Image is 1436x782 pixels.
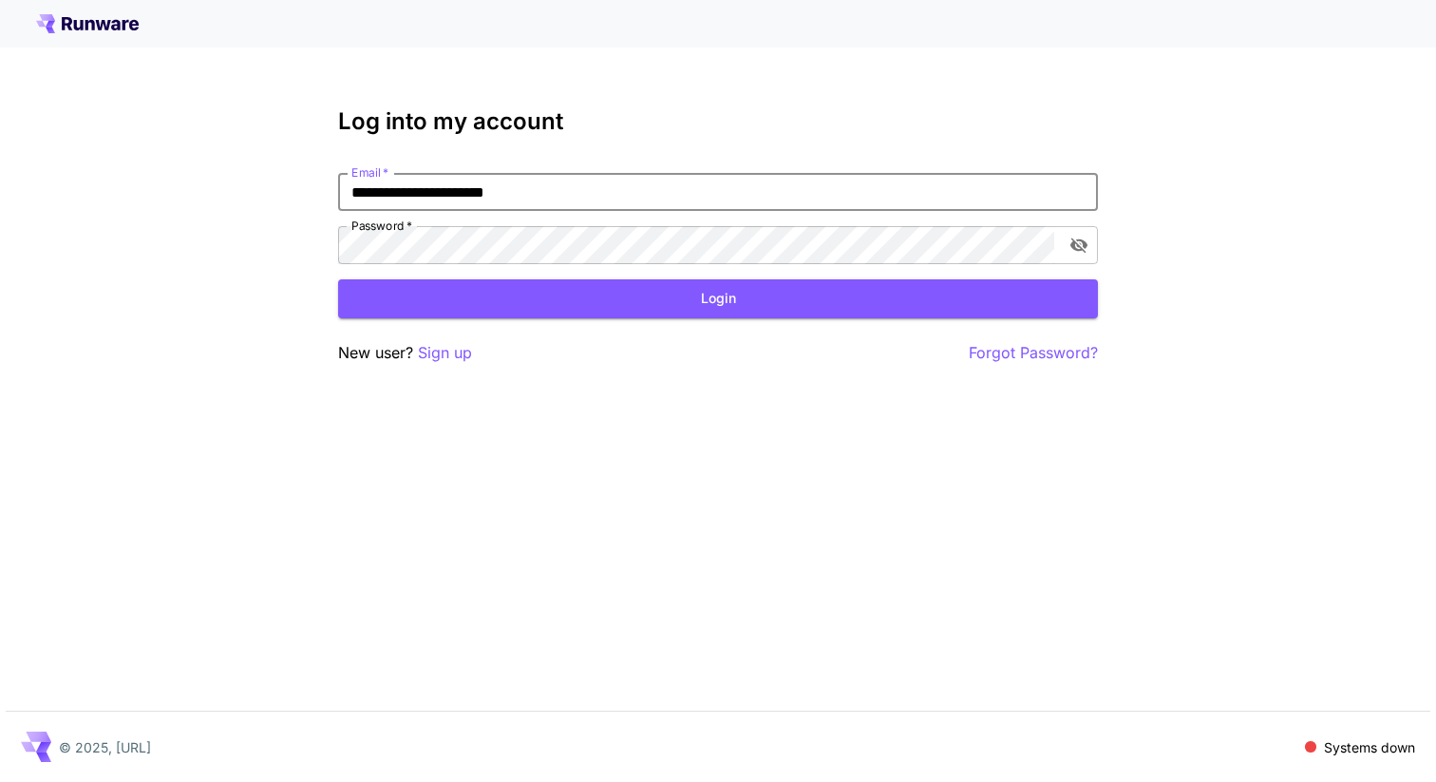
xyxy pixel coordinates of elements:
button: Forgot Password? [969,341,1098,365]
p: New user? [338,341,472,365]
button: Login [338,279,1098,318]
button: Sign up [418,341,472,365]
label: Email [351,164,388,181]
button: toggle password visibility [1062,228,1096,262]
h3: Log into my account [338,108,1098,135]
label: Password [351,218,412,234]
p: © 2025, [URL] [59,737,151,757]
p: Systems down [1324,737,1415,757]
